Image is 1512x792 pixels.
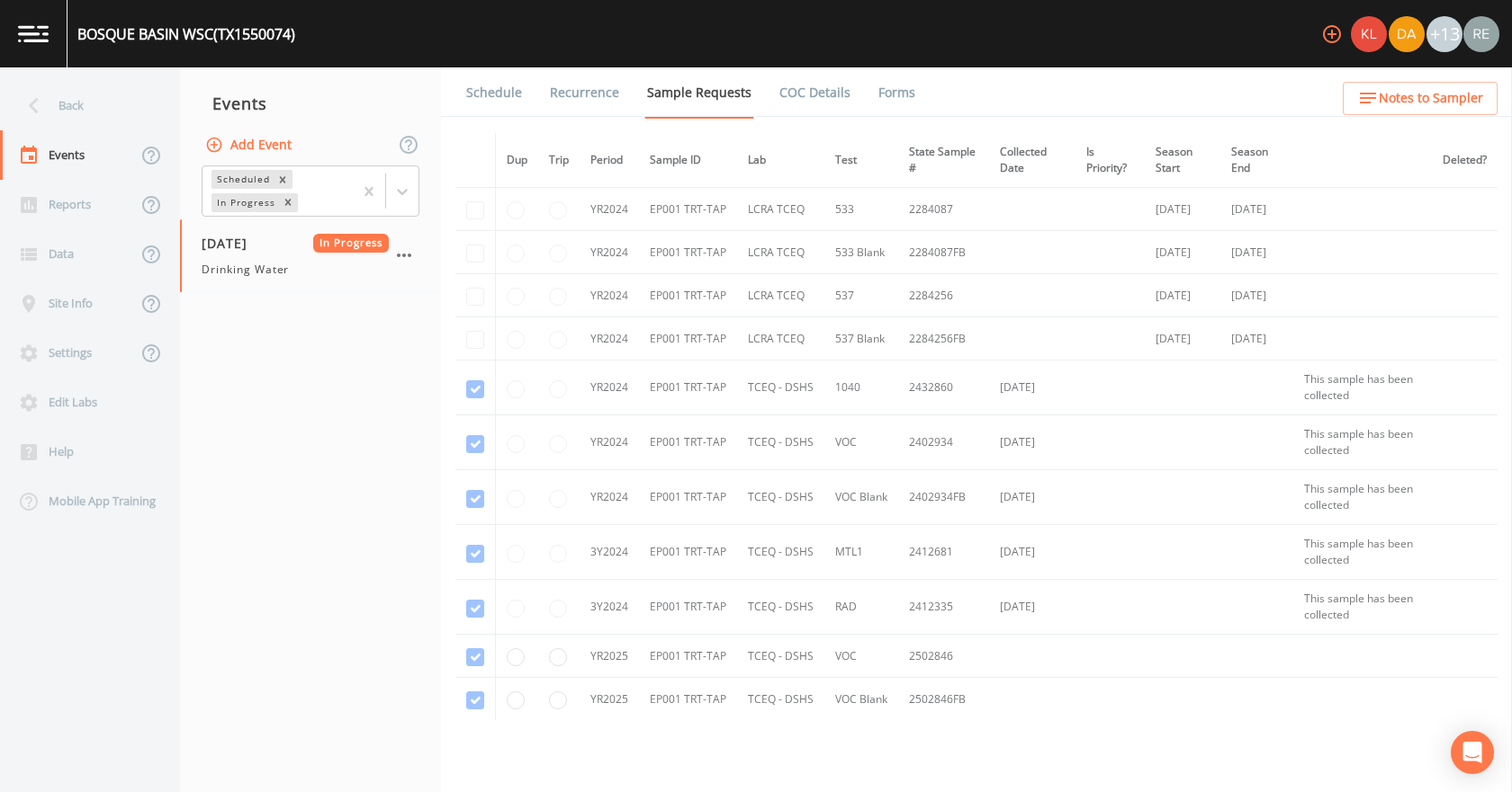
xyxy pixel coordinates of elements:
[898,525,989,580] td: 2412681
[1145,133,1220,188] th: Season Start
[1293,415,1432,470] td: This sample has been collected
[1426,16,1462,52] div: +13
[824,274,898,317] td: 537
[639,678,737,721] td: EP001 TRT-TAP
[211,170,273,189] div: Scheduled
[898,188,989,231] td: 2284087
[1220,317,1293,360] td: [DATE]
[580,188,639,231] td: YR2024
[639,470,737,525] td: EP001 TRT-TAP
[463,67,525,118] a: Schedule
[1220,133,1293,188] th: Season End
[1432,133,1498,188] th: Deleted?
[313,234,390,253] span: In Progress
[898,415,989,470] td: 2402934
[580,317,639,360] td: YR2024
[639,133,737,188] th: Sample ID
[1075,133,1145,188] th: Is Priority?
[737,678,824,721] td: TCEQ - DSHS
[639,231,737,274] td: EP001 TRT-TAP
[1388,16,1426,52] div: David Weber
[898,360,989,415] td: 2432860
[737,360,824,415] td: TCEQ - DSHS
[898,133,989,188] th: State Sample #
[1293,580,1432,635] td: This sample has been collected
[1220,274,1293,317] td: [DATE]
[876,67,918,118] a: Forms
[824,635,898,678] td: VOC
[273,170,292,189] div: Remove Scheduled
[737,635,824,678] td: TCEQ - DSHS
[898,580,989,635] td: 2412335
[496,133,539,188] th: Dup
[824,525,898,580] td: MTL1
[989,525,1075,580] td: [DATE]
[737,188,824,231] td: LCRA TCEQ
[639,360,737,415] td: EP001 TRT-TAP
[547,67,622,118] a: Recurrence
[1293,525,1432,580] td: This sample has been collected
[737,133,824,188] th: Lab
[180,81,441,126] div: Events
[898,274,989,317] td: 2284256
[580,470,639,525] td: YR2024
[580,580,639,635] td: 3Y2024
[1145,274,1220,317] td: [DATE]
[580,360,639,415] td: YR2024
[824,360,898,415] td: 1040
[1220,231,1293,274] td: [DATE]
[737,580,824,635] td: TCEQ - DSHS
[737,231,824,274] td: LCRA TCEQ
[824,188,898,231] td: 533
[1343,82,1498,115] button: Notes to Sampler
[898,678,989,721] td: 2502846FB
[1145,188,1220,231] td: [DATE]
[898,470,989,525] td: 2402934FB
[18,25,49,42] img: logo
[824,415,898,470] td: VOC
[1351,16,1387,52] img: 9c4450d90d3b8045b2e5fa62e4f92659
[737,317,824,360] td: LCRA TCEQ
[580,678,639,721] td: YR2025
[989,133,1075,188] th: Collected Date
[824,678,898,721] td: VOC Blank
[639,188,737,231] td: EP001 TRT-TAP
[639,525,737,580] td: EP001 TRT-TAP
[580,415,639,470] td: YR2024
[824,470,898,525] td: VOC Blank
[737,525,824,580] td: TCEQ - DSHS
[580,133,639,188] th: Period
[202,129,299,162] button: Add Event
[1463,16,1499,52] img: e720f1e92442e99c2aab0e3b783e6548
[639,317,737,360] td: EP001 TRT-TAP
[580,231,639,274] td: YR2024
[1220,188,1293,231] td: [DATE]
[202,262,289,278] span: Drinking Water
[824,317,898,360] td: 537 Blank
[180,219,441,293] a: [DATE]In ProgressDrinking Water
[1379,87,1483,110] span: Notes to Sampler
[639,635,737,678] td: EP001 TRT-TAP
[898,231,989,274] td: 2284087FB
[639,415,737,470] td: EP001 TRT-TAP
[202,234,260,253] span: [DATE]
[1145,231,1220,274] td: [DATE]
[989,580,1075,635] td: [DATE]
[824,133,898,188] th: Test
[644,67,754,119] a: Sample Requests
[1350,16,1388,52] div: Kler Teran
[639,274,737,317] td: EP001 TRT-TAP
[1293,360,1432,415] td: This sample has been collected
[777,67,853,118] a: COC Details
[824,231,898,274] td: 533 Blank
[580,525,639,580] td: 3Y2024
[737,274,824,317] td: LCRA TCEQ
[77,23,295,45] div: BOSQUE BASIN WSC (TX1550074)
[898,317,989,360] td: 2284256FB
[824,580,898,635] td: RAD
[538,133,580,188] th: Trip
[1451,731,1494,774] div: Open Intercom Messenger
[737,470,824,525] td: TCEQ - DSHS
[989,470,1075,525] td: [DATE]
[989,360,1075,415] td: [DATE]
